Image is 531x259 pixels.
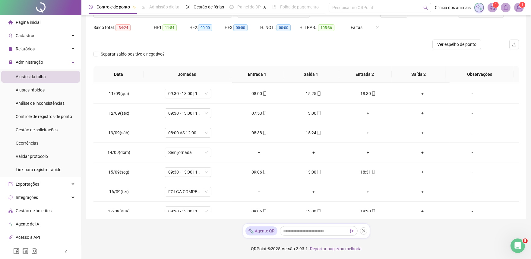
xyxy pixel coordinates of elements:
div: 13:06 [291,110,336,117]
div: 08:00 [237,90,282,97]
span: Controle de ponto [96,5,130,9]
span: mobile [262,170,267,174]
span: 13/09(sáb) [108,130,130,135]
span: close [362,229,366,233]
span: instagram [31,248,37,254]
span: Faltas: [351,25,364,30]
button: Ver espelho de ponto [432,40,481,49]
div: + [237,149,282,156]
span: Clínica dos animais [435,4,471,11]
span: upload [512,42,517,47]
span: mobile [316,209,321,213]
div: - [454,110,490,117]
span: sun [186,5,190,9]
span: 1 [495,3,497,7]
span: Link para registro rápido [16,167,62,172]
div: + [291,188,336,195]
span: 11/09(qui) [109,91,129,96]
span: 12/09(sex) [109,111,129,116]
div: + [400,208,445,215]
span: mobile [371,91,376,96]
div: Agente QR [245,226,277,235]
div: + [346,149,390,156]
div: + [400,110,445,117]
span: home [8,20,13,24]
span: bell [503,5,508,10]
span: Separar saldo positivo e negativo? [98,51,167,57]
span: Gestão de férias [194,5,224,9]
div: - [454,129,490,136]
span: mobile [316,170,321,174]
span: Exportações [16,182,39,187]
span: mobile [316,111,321,115]
div: + [400,169,445,175]
div: + [237,188,282,195]
span: Reportar bug e/ou melhoria [310,246,362,251]
span: FOLGA COMPENSATÓRIA [168,187,208,196]
span: export [8,182,13,186]
div: 13:00 [291,208,336,215]
span: apartment [8,209,13,213]
span: mobile [316,131,321,135]
div: - [454,90,490,97]
span: Sem jornada [168,148,208,157]
div: + [291,149,336,156]
div: - [454,169,490,175]
span: Página inicial [16,20,40,25]
div: - [454,188,490,195]
span: mobile [262,111,267,115]
div: HE 2: [189,24,225,31]
span: pushpin [132,5,136,9]
div: + [400,188,445,195]
span: mobile [262,131,267,135]
img: 9420 [514,3,523,12]
iframe: Intercom live chat [510,238,525,253]
span: 16/09(ter) [109,189,129,194]
span: Validar protocolo [16,154,48,159]
span: Cadastros [16,33,35,38]
div: 18:30 [346,208,390,215]
div: + [346,129,390,136]
span: 09:30 - 13:00 | 14:00 - 18:30 [168,207,208,216]
div: + [400,149,445,156]
sup: 1 [493,2,499,8]
img: sparkle-icon.fc2bf0ac1784a2077858766a79e2daf3.svg [476,4,482,11]
span: Relatórios [16,46,35,51]
div: + [400,90,445,97]
span: send [350,229,354,233]
span: mobile [262,91,267,96]
span: 1 [521,3,523,7]
span: mobile [316,91,321,96]
span: pushpin [263,5,267,9]
div: + [400,129,445,136]
span: Gestão de holerites [16,208,52,213]
span: Integrações [16,195,38,200]
span: book [272,5,277,9]
span: Ajustes rápidos [16,88,45,92]
span: Controle de registros de ponto [16,114,72,119]
div: 18:30 [346,90,390,97]
span: file [8,47,13,51]
div: HE 3: [225,24,260,31]
div: 07:53 [237,110,282,117]
span: 17/09(qua) [108,209,130,214]
th: Jornadas [144,66,230,83]
span: 5 [523,238,528,243]
div: 08:38 [237,129,282,136]
div: 15:24 [291,129,336,136]
span: api [8,235,13,239]
th: Saída 1 [284,66,338,83]
span: Versão [282,246,295,251]
span: to [268,11,273,15]
span: Ver espelho de ponto [437,41,476,48]
div: H. TRAB.: [299,24,351,31]
th: Saída 2 [392,66,445,83]
div: + [346,110,390,117]
span: Ajustes da folha [16,74,46,79]
div: 15:25 [291,90,336,97]
span: 15/09(seg) [108,170,129,174]
div: + [346,188,390,195]
span: Admissão digital [149,5,180,9]
div: 13:00 [291,169,336,175]
span: 2 [376,25,379,30]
